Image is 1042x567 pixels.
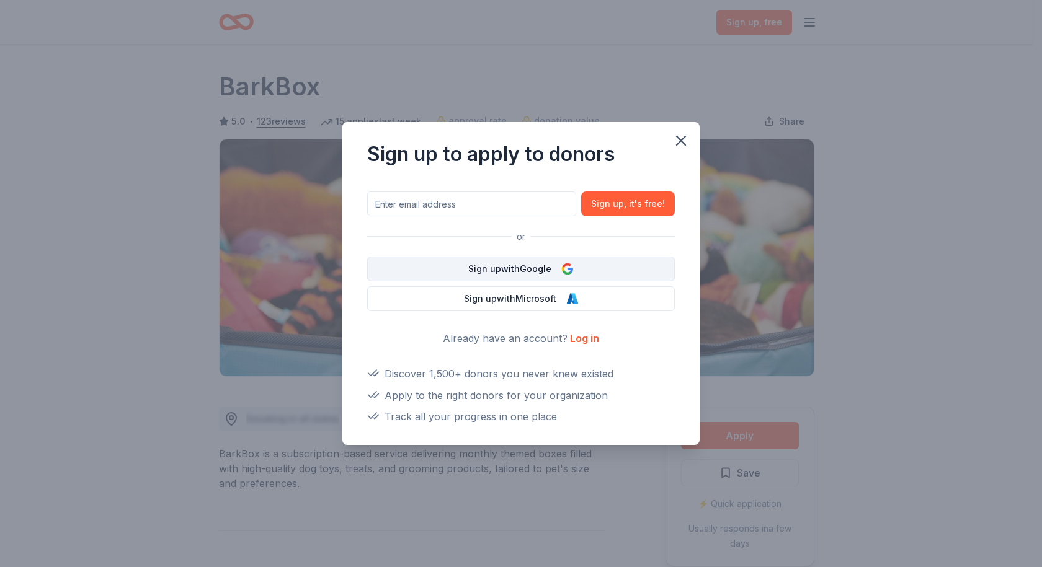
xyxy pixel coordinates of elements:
div: Track all your progress in one place [367,408,675,424]
div: Sign up to apply to donors [367,142,675,167]
div: Apply to the right donors for your organization [367,387,675,403]
button: Sign upwithGoogle [367,257,675,281]
span: , it ' s free! [624,196,665,211]
input: Enter email address [367,191,576,216]
button: Sign upwithMicrosoft [367,286,675,311]
button: Sign up, it's free! [581,191,675,216]
div: Discover 1,500+ donors you never knew existed [367,366,675,382]
img: Microsoft Logo [566,292,579,305]
a: Log in [570,332,599,345]
span: Already have an account? [443,332,568,345]
span: or [512,229,530,244]
img: Google Logo [561,263,574,275]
